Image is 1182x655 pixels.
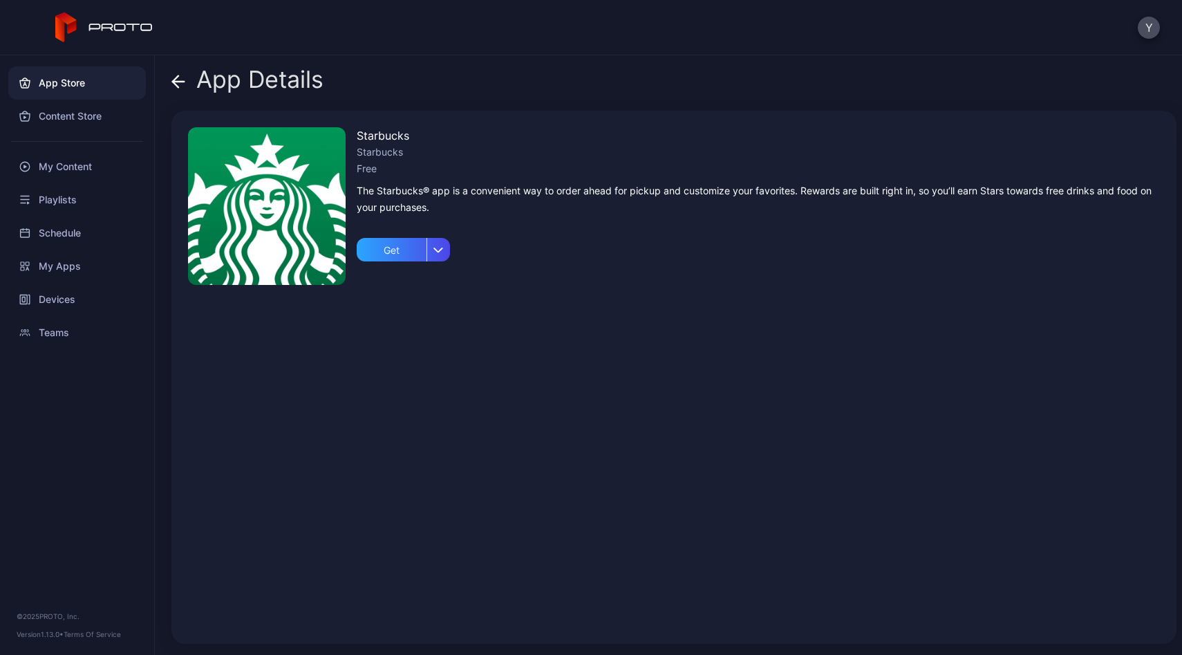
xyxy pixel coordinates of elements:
a: Teams [8,316,146,349]
a: Content Store [8,100,146,133]
a: Schedule [8,216,146,250]
div: App Details [171,66,323,100]
div: Get [357,238,426,261]
button: Y [1138,17,1160,39]
span: Version 1.13.0 • [17,630,64,638]
button: Get [357,232,450,261]
a: My Content [8,150,146,183]
a: Playlists [8,183,146,216]
div: Free [357,160,1160,177]
a: Devices [8,283,146,316]
a: My Apps [8,250,146,283]
a: App Store [8,66,146,100]
div: Starbucks [357,127,1160,144]
div: The Starbucks® app is a convenient way to order ahead for pickup and customize your favorites. Re... [357,183,1160,216]
div: © 2025 PROTO, Inc. [17,611,138,622]
div: Starbucks [357,144,1160,160]
a: Terms Of Service [64,630,121,638]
